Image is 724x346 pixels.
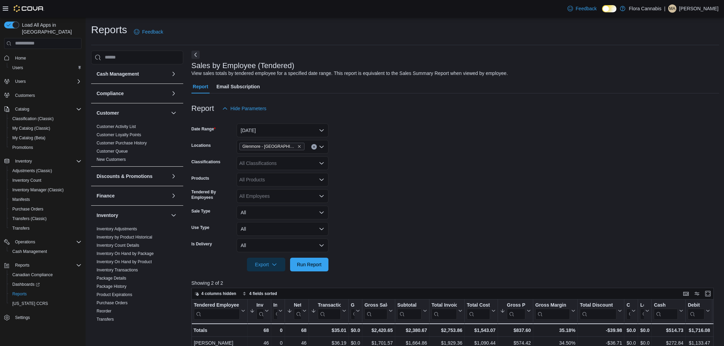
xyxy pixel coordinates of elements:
[97,157,126,162] span: New Customers
[191,62,295,70] h3: Sales by Employee (Tendered)
[7,185,84,195] button: Inventory Manager (Classic)
[257,302,263,308] div: Invoices Sold
[7,223,84,233] button: Transfers
[467,302,490,308] div: Total Cost
[131,25,166,39] a: Feedback
[170,211,178,219] button: Inventory
[97,276,126,281] a: Package Details
[273,302,277,308] div: Invoices Ref
[580,302,616,319] div: Total Discount
[7,289,84,299] button: Reports
[640,302,649,319] button: Loyalty Redemptions
[640,302,644,319] div: Loyalty Redemptions
[97,300,128,306] span: Purchase Orders
[12,261,82,269] span: Reports
[10,124,53,132] a: My Catalog (Classic)
[12,272,53,278] span: Canadian Compliance
[351,326,360,334] div: $0.00
[170,172,178,180] button: Discounts & Promotions
[7,166,84,176] button: Adjustments (Classic)
[15,262,29,268] span: Reports
[688,302,704,319] div: Debit
[97,132,141,138] span: Customer Loyalty Points
[7,176,84,185] button: Inventory Count
[12,178,41,183] span: Inventory Count
[12,145,33,150] span: Promotions
[191,208,210,214] label: Sale Type
[10,176,44,184] a: Inventory Count
[10,299,51,308] a: [US_STATE] CCRS
[364,302,387,308] div: Gross Sales
[679,4,719,13] p: [PERSON_NAME]
[10,124,82,132] span: My Catalog (Classic)
[319,144,324,150] button: Open list of options
[580,302,616,308] div: Total Discount
[10,205,46,213] a: Purchase Orders
[97,284,126,289] span: Package History
[194,326,245,334] div: Totals
[10,290,82,298] span: Reports
[287,302,307,319] button: Net Sold
[10,271,55,279] a: Canadian Compliance
[97,251,154,256] a: Inventory On Hand by Package
[10,143,82,152] span: Promotions
[97,226,137,232] span: Inventory Adjustments
[12,238,82,246] span: Operations
[220,102,269,115] button: Hide Parameters
[318,302,341,308] div: Transaction Average
[97,317,114,322] span: Transfers
[311,302,346,319] button: Transaction Average
[12,197,30,202] span: Manifests
[7,195,84,204] button: Manifests
[91,123,183,166] div: Customer
[10,176,82,184] span: Inventory Count
[1,53,84,63] button: Home
[97,124,136,129] span: Customer Activity List
[10,247,82,256] span: Cash Management
[432,302,457,308] div: Total Invoiced
[294,302,301,319] div: Net Sold
[7,143,84,152] button: Promotions
[242,143,296,150] span: Glenmore - [GEOGRAPHIC_DATA] - 450374
[191,189,234,200] label: Tendered By Employees
[19,22,82,35] span: Load All Apps in [GEOGRAPHIC_DATA]
[15,93,35,98] span: Customers
[535,302,575,319] button: Gross Margin
[97,90,168,97] button: Compliance
[97,149,128,154] span: Customer Queue
[10,280,42,289] a: Dashboards
[10,271,82,279] span: Canadian Compliance
[351,302,354,308] div: Gift Cards
[12,116,54,121] span: Classification (Classic)
[191,143,211,148] label: Locations
[15,239,35,245] span: Operations
[10,115,57,123] a: Classification (Classic)
[12,91,82,100] span: Customers
[192,290,239,298] button: 4 columns hidden
[500,326,531,334] div: $837.60
[364,302,393,319] button: Gross Sales
[397,302,422,308] div: Subtotal
[191,159,221,165] label: Classifications
[626,326,636,334] div: $0.00
[10,134,82,142] span: My Catalog (Beta)
[535,326,575,334] div: 35.18%
[251,258,281,271] span: Export
[97,192,115,199] h3: Finance
[191,225,209,230] label: Use Type
[397,302,422,319] div: Subtotal
[237,206,328,219] button: All
[97,267,138,273] span: Inventory Transactions
[7,124,84,133] button: My Catalog (Classic)
[602,5,616,12] input: Dark Mode
[10,167,55,175] a: Adjustments (Classic)
[12,313,82,322] span: Settings
[10,224,32,232] a: Transfers
[654,302,678,308] div: Cash
[237,222,328,236] button: All
[576,5,597,12] span: Feedback
[10,205,82,213] span: Purchase Orders
[191,51,200,59] button: Next
[704,290,712,298] button: Enter fullscreen
[654,302,678,319] div: Cash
